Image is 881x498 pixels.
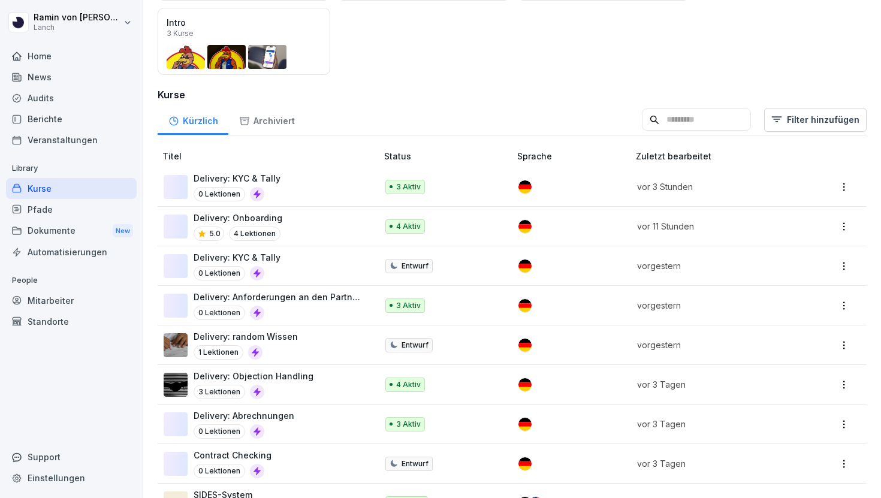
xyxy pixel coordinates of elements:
p: 4 Aktiv [396,221,421,232]
p: 0 Lektionen [194,424,245,439]
button: Filter hinzufügen [764,108,867,132]
p: vor 11 Stunden [637,220,793,233]
a: Audits [6,87,137,108]
p: vorgestern [637,339,793,351]
a: DokumenteNew [6,220,137,242]
h3: Kurse [158,87,867,102]
a: Veranstaltungen [6,129,137,150]
p: Intro [167,17,186,28]
p: Status [384,150,513,162]
p: 3 Kurse [167,29,194,38]
p: 3 Aktiv [396,182,421,192]
a: Einstellungen [6,467,137,488]
img: de.svg [518,457,532,470]
div: Support [6,446,137,467]
img: de.svg [518,339,532,352]
a: Automatisierungen [6,242,137,262]
p: Ramin von [PERSON_NAME] [34,13,121,23]
a: Kürzlich [158,104,228,135]
p: 1 Lektionen [194,345,243,360]
a: Standorte [6,311,137,332]
p: 0 Lektionen [194,187,245,201]
a: Intro3 Kurse [158,8,330,75]
img: de.svg [518,220,532,233]
img: mpfmley57t9j09lh7hbj74ms.png [164,333,188,357]
p: Delivery: Onboarding [194,212,282,224]
p: vor 3 Tagen [637,418,793,430]
a: Kurse [6,178,137,199]
p: 4 Lektionen [229,227,280,241]
p: Entwurf [402,340,429,351]
a: News [6,67,137,87]
div: New [113,224,133,238]
p: 3 Aktiv [396,419,421,430]
p: Entwurf [402,261,429,271]
p: Zuletzt bearbeitet [636,150,807,162]
p: 5.0 [209,228,221,239]
p: vor 3 Stunden [637,180,793,193]
p: 0 Lektionen [194,306,245,320]
p: Sprache [517,150,631,162]
p: Entwurf [402,458,429,469]
p: vorgestern [637,299,793,312]
img: de.svg [518,418,532,431]
p: People [6,271,137,290]
p: Delivery: KYC & Tally [194,251,280,264]
div: Dokumente [6,220,137,242]
a: Berichte [6,108,137,129]
p: 4 Aktiv [396,379,421,390]
p: 3 Aktiv [396,300,421,311]
img: de.svg [518,180,532,194]
a: Pfade [6,199,137,220]
p: 0 Lektionen [194,266,245,280]
img: de.svg [518,299,532,312]
p: Delivery: Anforderungen an den Partner (Hygiene und co.) [194,291,365,303]
p: Delivery: Objection Handling [194,370,313,382]
a: Home [6,46,137,67]
img: de.svg [518,259,532,273]
p: Lanch [34,23,121,32]
p: Delivery: Abrechnungen [194,409,294,422]
img: de.svg [518,378,532,391]
a: Archiviert [228,104,305,135]
p: 3 Lektionen [194,385,245,399]
p: Delivery: random Wissen [194,330,298,343]
p: vorgestern [637,259,793,272]
a: Mitarbeiter [6,290,137,311]
p: Delivery: KYC & Tally [194,172,280,185]
p: Titel [162,150,379,162]
p: 0 Lektionen [194,464,245,478]
p: Library [6,159,137,178]
p: vor 3 Tagen [637,457,793,470]
p: Contract Checking [194,449,271,461]
img: uim5gx7fz7npk6ooxrdaio0l.png [164,373,188,397]
p: vor 3 Tagen [637,378,793,391]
